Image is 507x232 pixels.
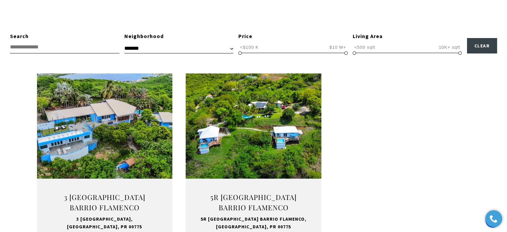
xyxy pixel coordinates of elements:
[353,44,377,50] span: <500 sqft
[328,44,348,50] span: $10 M+
[467,38,497,53] button: Clear
[10,32,119,41] div: Search
[238,44,260,50] span: <$100 K
[124,32,234,41] div: Neighborhood
[353,32,462,41] div: Living Area
[437,44,462,50] span: 10K+ sqft
[238,32,348,41] div: Price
